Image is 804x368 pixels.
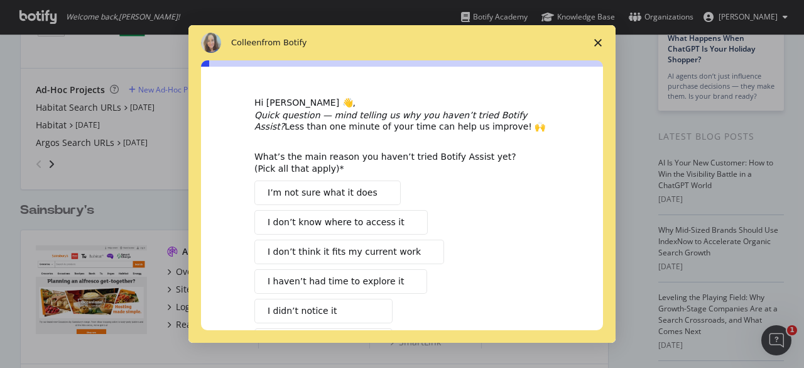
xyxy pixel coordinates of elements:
[580,25,616,60] span: Close survey
[254,210,428,235] button: I don’t know where to access it
[268,304,337,318] span: I didn’t notice it
[254,240,444,264] button: I don’t think it fits my current work
[262,38,307,47] span: from Botify
[268,216,405,229] span: I don’t know where to access it
[254,181,401,205] button: I’m not sure what it does
[268,275,404,288] span: I haven’t had time to explore it
[254,269,427,294] button: I haven’t had time to explore it
[254,299,393,323] button: I didn’t notice it
[268,186,378,199] span: I’m not sure what it does
[268,245,421,259] span: I don’t think it fits my current work
[254,109,550,132] div: Less than one minute of your time can help us improve! 🙌
[254,110,527,131] i: Quick question — mind telling us why you haven’t tried Botify Assist?
[254,151,531,174] div: What’s the main reason you haven’t tried Botify Assist yet? (Pick all that apply)
[254,328,393,353] button: Other (Please specify)
[201,33,221,53] img: Profile image for Colleen
[254,97,550,109] div: Hi [PERSON_NAME] 👋,
[231,38,262,47] span: Colleen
